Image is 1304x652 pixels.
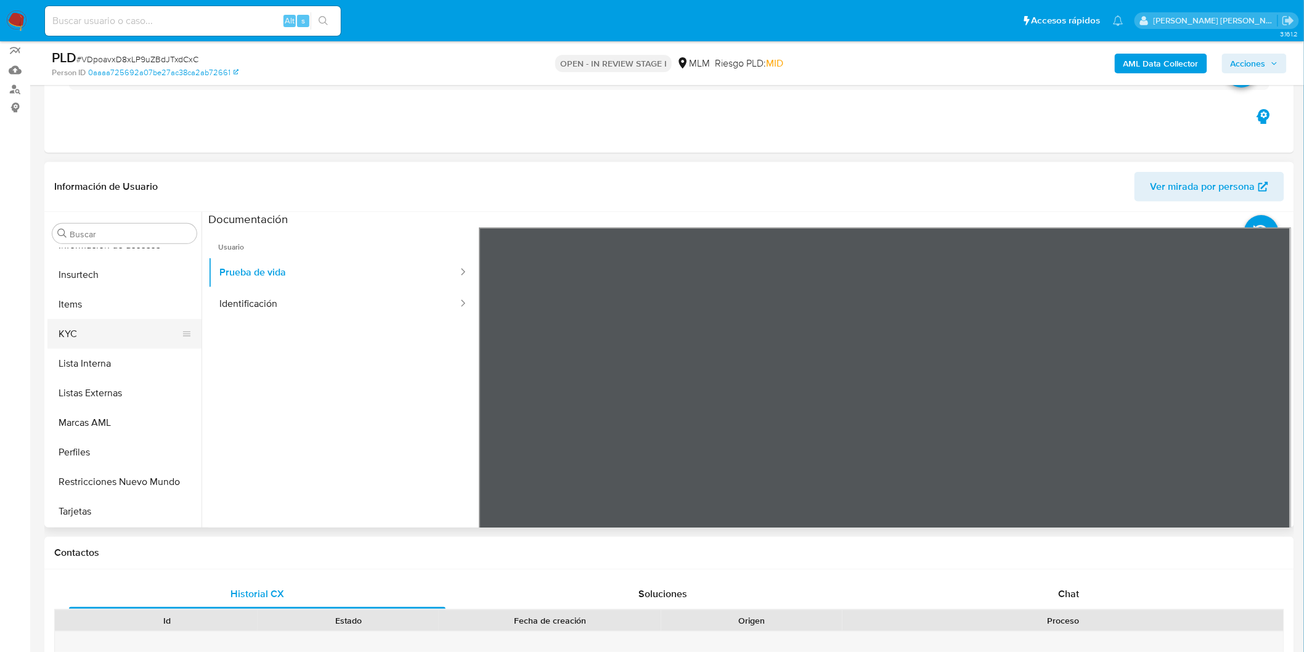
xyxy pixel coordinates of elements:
input: Buscar [70,229,192,240]
a: Notificaciones [1113,15,1123,26]
button: KYC [47,319,192,349]
span: 3.161.2 [1280,29,1298,39]
span: Historial CX [230,587,284,601]
button: Ver mirada por persona [1135,172,1284,202]
button: Items [47,290,202,319]
button: Listas Externas [47,378,202,408]
a: Salir [1282,14,1295,27]
span: s [301,15,305,26]
b: PLD [52,47,76,67]
button: Restricciones Nuevo Mundo [47,467,202,497]
span: Ver mirada por persona [1151,172,1255,202]
span: Riesgo PLD: [715,57,783,70]
span: MID [766,56,783,70]
b: Person ID [52,67,86,78]
b: AML Data Collector [1123,54,1199,73]
span: Acciones [1231,54,1266,73]
div: Id [85,614,249,627]
span: Soluciones [639,587,688,601]
button: search-icon [311,12,336,30]
span: Accesos rápidos [1032,14,1101,27]
button: Tarjetas [47,497,202,526]
span: Chat [1059,587,1080,601]
span: Alt [285,15,295,26]
h1: Información de Usuario [54,181,158,193]
button: Lista Interna [47,349,202,378]
div: MLM [677,57,710,70]
button: Marcas AML [47,408,202,438]
div: Proceso [851,614,1275,627]
input: Buscar usuario o caso... [45,13,341,29]
a: 0aaaa725692a07be27ac38ca2ab72661 [88,67,238,78]
button: Buscar [57,229,67,238]
span: # VDpoavxD8xLP9uZBdJTxdCxC [76,53,198,65]
div: Origen [670,614,834,627]
div: Fecha de creación [447,614,653,627]
p: OPEN - IN REVIEW STAGE I [555,55,672,72]
button: Perfiles [47,438,202,467]
button: Acciones [1222,54,1287,73]
h1: Contactos [54,547,1284,559]
button: Insurtech [47,260,202,290]
p: elena.palomino@mercadolibre.com.mx [1154,15,1278,26]
button: AML Data Collector [1115,54,1207,73]
div: Estado [266,614,430,627]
